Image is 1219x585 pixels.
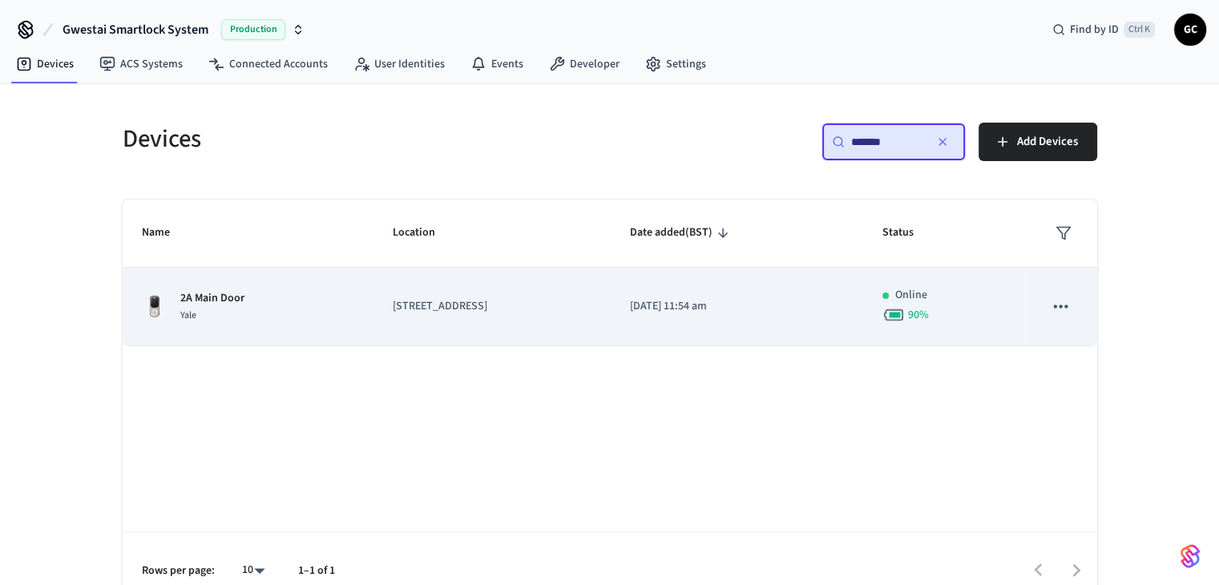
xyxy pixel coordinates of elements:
[393,220,456,245] span: Location
[142,220,191,245] span: Name
[1181,543,1200,569] img: SeamLogoGradient.69752ec5.svg
[632,50,719,79] a: Settings
[180,290,244,307] p: 2A Main Door
[142,294,168,320] img: Yale Assure Touchscreen Wifi Smart Lock, Satin Nickel, Front
[3,50,87,79] a: Devices
[341,50,458,79] a: User Identities
[393,298,591,315] p: [STREET_ADDRESS]
[142,563,215,579] p: Rows per page:
[123,123,600,155] h5: Devices
[221,19,285,40] span: Production
[63,20,208,39] span: Gwestai Smartlock System
[1039,15,1168,44] div: Find by IDCtrl K
[180,309,196,322] span: Yale
[1070,22,1119,38] span: Find by ID
[1017,131,1078,152] span: Add Devices
[536,50,632,79] a: Developer
[298,563,335,579] p: 1–1 of 1
[630,298,844,315] p: [DATE] 11:54 am
[458,50,536,79] a: Events
[1176,15,1205,44] span: GC
[87,50,196,79] a: ACS Systems
[979,123,1097,161] button: Add Devices
[1174,14,1206,46] button: GC
[882,220,934,245] span: Status
[630,220,733,245] span: Date added(BST)
[234,559,272,582] div: 10
[196,50,341,79] a: Connected Accounts
[123,200,1097,346] table: sticky table
[1124,22,1155,38] span: Ctrl K
[895,287,927,304] p: Online
[908,307,929,323] span: 90 %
